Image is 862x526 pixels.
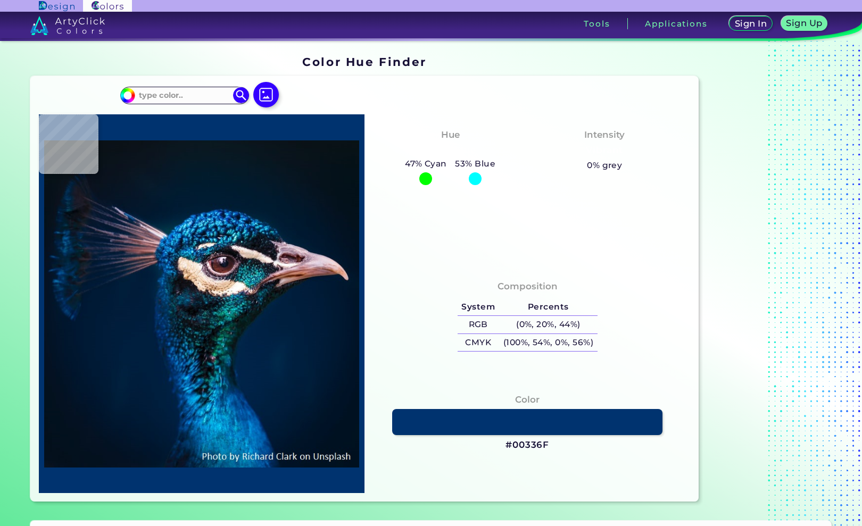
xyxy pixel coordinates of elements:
[233,87,249,103] img: icon search
[420,144,480,157] h3: Cyan-Blue
[587,158,622,172] h5: 0% grey
[451,157,500,171] h5: 53% Blue
[44,120,359,488] img: img_pavlin.jpg
[731,16,771,30] a: Sign In
[498,279,558,294] h4: Composition
[584,20,610,28] h3: Tools
[584,127,625,143] h4: Intensity
[30,16,105,35] img: logo_artyclick_colors_white.svg
[783,16,826,30] a: Sign Up
[441,127,460,143] h4: Hue
[401,157,451,171] h5: 47% Cyan
[515,392,540,407] h4: Color
[135,88,234,103] input: type color..
[582,144,628,157] h3: Vibrant
[505,439,549,452] h3: #00336F
[645,20,707,28] h3: Applications
[788,19,822,27] h5: Sign Up
[458,334,499,352] h5: CMYK
[39,1,74,11] img: ArtyClick Design logo
[499,316,598,333] h5: (0%, 20%, 44%)
[736,20,766,28] h5: Sign In
[499,334,598,352] h5: (100%, 54%, 0%, 56%)
[253,82,279,107] img: icon picture
[499,298,598,316] h5: Percents
[458,298,499,316] h5: System
[302,54,426,70] h1: Color Hue Finder
[458,316,499,333] h5: RGB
